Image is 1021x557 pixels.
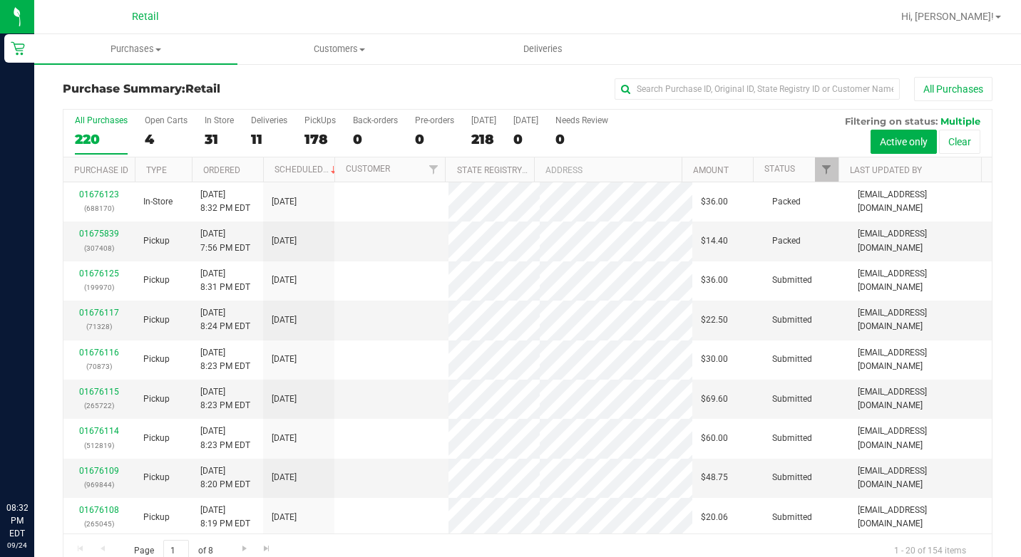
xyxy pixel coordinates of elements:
span: [DATE] 8:23 PM EDT [200,346,250,373]
span: [EMAIL_ADDRESS][DOMAIN_NAME] [858,267,983,294]
div: All Purchases [75,115,128,125]
span: Submitted [772,471,812,484]
span: $20.06 [701,511,728,524]
span: Pickup [143,234,170,248]
span: [DATE] 8:20 PM EDT [200,464,250,491]
span: $36.00 [701,274,728,287]
span: [DATE] [272,432,297,445]
span: [EMAIL_ADDRESS][DOMAIN_NAME] [858,306,983,333]
span: [EMAIL_ADDRESS][DOMAIN_NAME] [858,464,983,491]
span: [EMAIL_ADDRESS][DOMAIN_NAME] [858,188,983,215]
div: 218 [471,131,496,147]
span: Pickup [143,471,170,484]
span: [DATE] 8:24 PM EDT [200,306,250,333]
div: Needs Review [555,115,608,125]
button: Active only [871,130,937,154]
span: [EMAIL_ADDRESS][DOMAIN_NAME] [858,346,983,373]
inline-svg: Retail [11,41,25,56]
a: Amount [693,165,729,175]
a: Filter [815,157,838,182]
th: Address [534,157,682,182]
div: 0 [415,131,454,147]
span: [DATE] 8:32 PM EDT [200,188,250,215]
span: [DATE] [272,392,297,406]
span: $30.00 [701,353,728,366]
span: [DATE] 8:31 PM EDT [200,267,250,294]
span: [DATE] [272,195,297,209]
span: $22.50 [701,313,728,327]
a: Last Updated By [850,165,922,175]
span: [EMAIL_ADDRESS][DOMAIN_NAME] [858,425,983,452]
div: 220 [75,131,128,147]
a: 01676125 [79,269,119,278]
span: Pickup [143,313,170,327]
div: [DATE] [471,115,496,125]
a: Purchase ID [74,165,128,175]
a: Purchases [34,34,237,64]
span: Hi, [PERSON_NAME]! [901,11,994,22]
div: 4 [145,131,188,147]
button: All Purchases [914,77,992,101]
div: 0 [353,131,398,147]
a: Status [764,164,795,174]
span: [DATE] [272,313,297,327]
span: [DATE] 8:23 PM EDT [200,385,250,412]
p: (71328) [72,320,126,333]
div: Back-orders [353,115,398,125]
span: [DATE] [272,274,297,287]
span: Submitted [772,432,812,445]
span: Multiple [940,115,980,127]
p: (199970) [72,281,126,294]
a: 01676109 [79,466,119,476]
span: Pickup [143,353,170,366]
span: In-Store [143,195,173,209]
p: (70873) [72,360,126,373]
p: 08:32 PM EDT [6,501,28,540]
span: [DATE] [272,234,297,248]
div: [DATE] [513,115,538,125]
span: Purchases [34,43,237,56]
a: Customer [346,164,390,174]
span: Submitted [772,353,812,366]
span: Retail [132,11,159,23]
p: (265722) [72,399,126,412]
span: Pickup [143,392,170,406]
a: Customers [237,34,441,64]
div: 0 [555,131,608,147]
button: Clear [939,130,980,154]
div: Deliveries [251,115,287,125]
a: 01675839 [79,229,119,239]
a: Filter [421,157,445,182]
p: (265045) [72,517,126,531]
span: [DATE] [272,471,297,484]
p: (512819) [72,439,126,452]
span: $36.00 [701,195,728,209]
span: $69.60 [701,392,728,406]
span: Pickup [143,274,170,287]
div: Open Carts [145,115,188,125]
span: Submitted [772,274,812,287]
span: $60.00 [701,432,728,445]
div: 11 [251,131,287,147]
div: 178 [304,131,336,147]
a: 01676116 [79,348,119,358]
span: [DATE] [272,511,297,524]
div: 0 [513,131,538,147]
span: [DATE] [272,353,297,366]
span: [EMAIL_ADDRESS][DOMAIN_NAME] [858,227,983,254]
div: 31 [205,131,234,147]
p: (307408) [72,241,126,255]
a: Scheduled [275,165,339,175]
input: Search Purchase ID, Original ID, State Registry ID or Customer Name... [615,78,900,100]
span: [DATE] 8:19 PM EDT [200,504,250,531]
span: Submitted [772,511,812,524]
span: [EMAIL_ADDRESS][DOMAIN_NAME] [858,385,983,412]
span: [DATE] 7:56 PM EDT [200,227,250,254]
span: Packed [772,195,801,209]
a: State Registry ID [457,165,532,175]
h3: Purchase Summary: [63,83,373,95]
span: [DATE] 8:23 PM EDT [200,425,250,452]
p: (969844) [72,478,126,491]
span: Packed [772,234,801,248]
div: Pre-orders [415,115,454,125]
